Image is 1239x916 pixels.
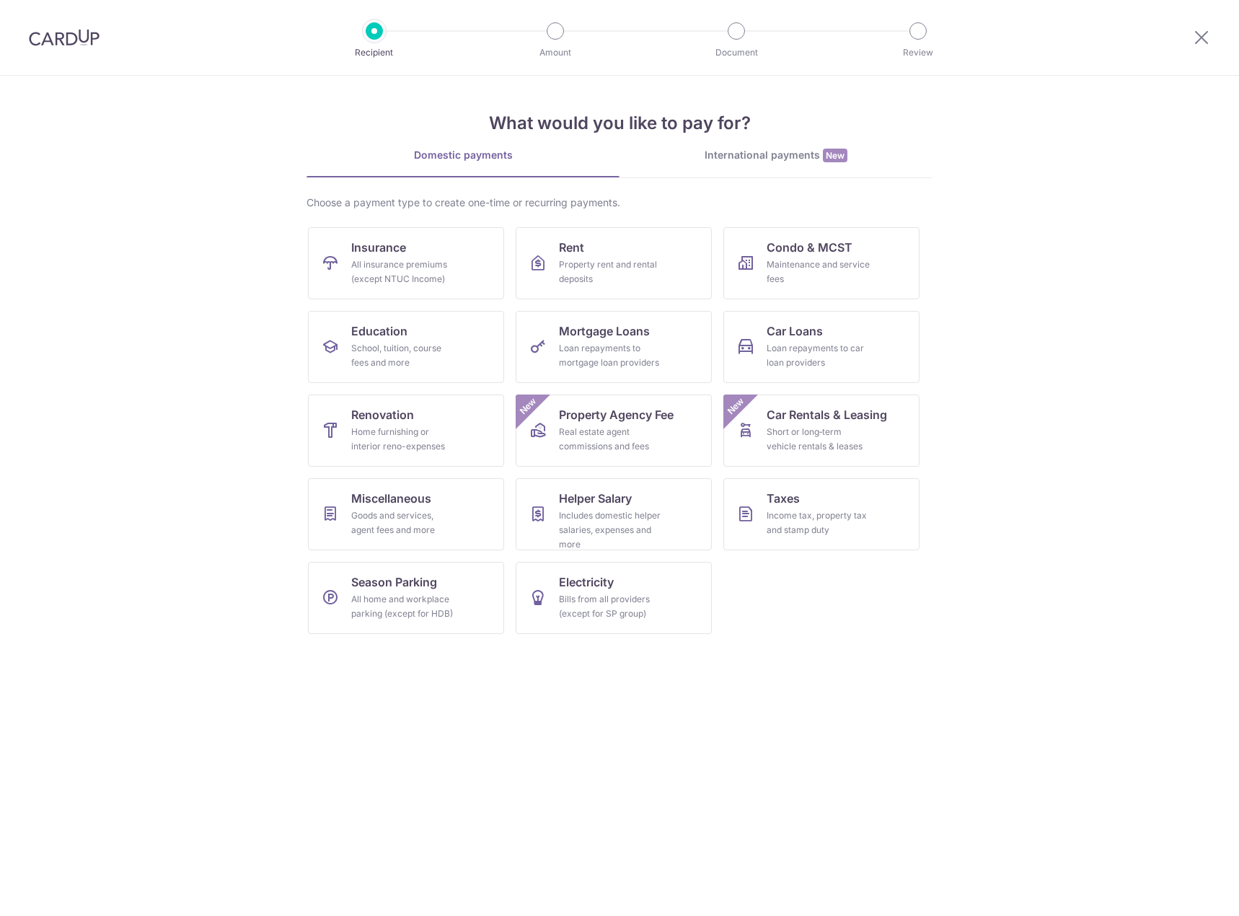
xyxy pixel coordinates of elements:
[516,395,712,467] a: Property Agency FeeReal estate agent commissions and feesNew
[308,562,504,634] a: Season ParkingAll home and workplace parking (except for HDB)
[619,148,932,163] div: International payments
[351,490,431,507] span: Miscellaneous
[723,478,920,550] a: TaxesIncome tax, property tax and stamp duty
[767,239,852,256] span: Condo & MCST
[516,395,540,418] span: New
[307,148,619,162] div: Domestic payments
[307,110,932,136] h4: What would you like to pay for?
[724,395,748,418] span: New
[516,227,712,299] a: RentProperty rent and rental deposits
[308,311,504,383] a: EducationSchool, tuition, course fees and more
[559,322,650,340] span: Mortgage Loans
[351,239,406,256] span: Insurance
[865,45,971,60] p: Review
[767,341,870,370] div: Loan repayments to car loan providers
[559,490,632,507] span: Helper Salary
[308,227,504,299] a: InsuranceAll insurance premiums (except NTUC Income)
[516,311,712,383] a: Mortgage LoansLoan repayments to mortgage loan providers
[351,425,455,454] div: Home furnishing or interior reno-expenses
[683,45,790,60] p: Document
[723,395,920,467] a: Car Rentals & LeasingShort or long‑term vehicle rentals & leasesNew
[559,239,584,256] span: Rent
[559,257,663,286] div: Property rent and rental deposits
[351,573,437,591] span: Season Parking
[723,311,920,383] a: Car LoansLoan repayments to car loan providers
[307,195,932,210] div: Choose a payment type to create one-time or recurring payments.
[767,406,887,423] span: Car Rentals & Leasing
[351,257,455,286] div: All insurance premiums (except NTUC Income)
[308,478,504,550] a: MiscellaneousGoods and services, agent fees and more
[767,322,823,340] span: Car Loans
[502,45,609,60] p: Amount
[559,406,674,423] span: Property Agency Fee
[767,490,800,507] span: Taxes
[351,508,455,537] div: Goods and services, agent fees and more
[351,341,455,370] div: School, tuition, course fees and more
[559,592,663,621] div: Bills from all providers (except for SP group)
[308,395,504,467] a: RenovationHome furnishing or interior reno-expenses
[516,562,712,634] a: ElectricityBills from all providers (except for SP group)
[723,227,920,299] a: Condo & MCSTMaintenance and service fees
[29,29,100,46] img: CardUp
[767,425,870,454] div: Short or long‑term vehicle rentals & leases
[767,257,870,286] div: Maintenance and service fees
[516,478,712,550] a: Helper SalaryIncludes domestic helper salaries, expenses and more
[559,573,614,591] span: Electricity
[767,508,870,537] div: Income tax, property tax and stamp duty
[351,406,414,423] span: Renovation
[321,45,428,60] p: Recipient
[351,592,455,621] div: All home and workplace parking (except for HDB)
[559,341,663,370] div: Loan repayments to mortgage loan providers
[559,425,663,454] div: Real estate agent commissions and fees
[1147,873,1225,909] iframe: Opens a widget where you can find more information
[823,149,847,162] span: New
[559,508,663,552] div: Includes domestic helper salaries, expenses and more
[351,322,407,340] span: Education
